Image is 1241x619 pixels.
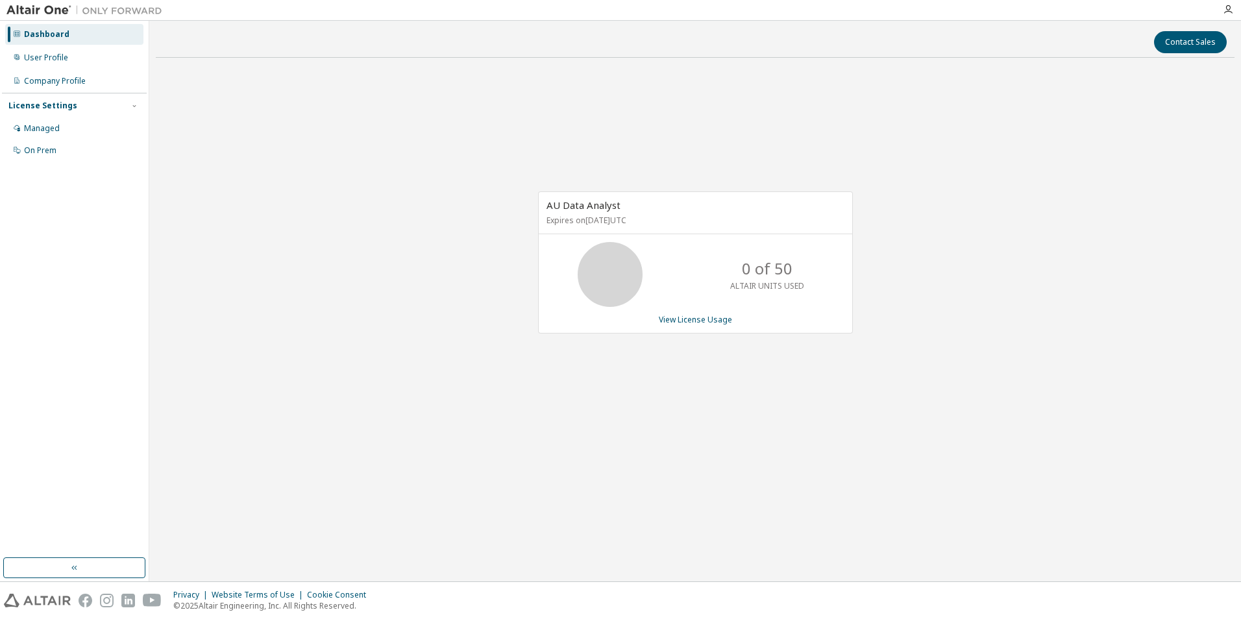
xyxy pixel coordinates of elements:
[24,29,69,40] div: Dashboard
[730,280,804,291] p: ALTAIR UNITS USED
[24,145,56,156] div: On Prem
[659,314,732,325] a: View License Usage
[79,594,92,607] img: facebook.svg
[143,594,162,607] img: youtube.svg
[173,590,212,600] div: Privacy
[212,590,307,600] div: Website Terms of Use
[24,53,68,63] div: User Profile
[6,4,169,17] img: Altair One
[4,594,71,607] img: altair_logo.svg
[8,101,77,111] div: License Settings
[547,199,620,212] span: AU Data Analyst
[1154,31,1227,53] button: Contact Sales
[307,590,374,600] div: Cookie Consent
[121,594,135,607] img: linkedin.svg
[547,215,841,226] p: Expires on [DATE] UTC
[24,123,60,134] div: Managed
[24,76,86,86] div: Company Profile
[100,594,114,607] img: instagram.svg
[742,258,793,280] p: 0 of 50
[173,600,374,611] p: © 2025 Altair Engineering, Inc. All Rights Reserved.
